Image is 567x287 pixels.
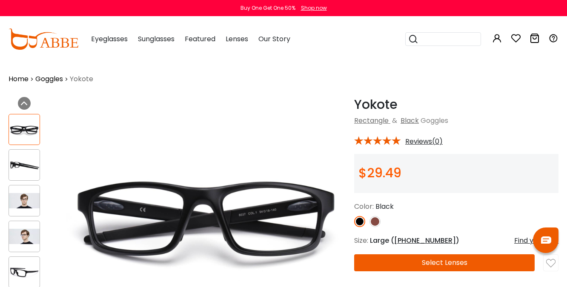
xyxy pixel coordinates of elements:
[226,34,248,44] span: Lenses
[9,157,40,173] img: Yokote Black TR SportsGlasses , UniversalBridgeFit Frames from ABBE Glasses
[421,116,448,125] span: Goggles
[514,236,558,246] div: Find your size
[35,74,63,84] a: Goggles
[9,122,40,137] img: Yokote Black TR SportsGlasses , UniversalBridgeFit Frames from ABBE Glasses
[541,236,551,244] img: chat
[405,138,443,145] span: Reviews(0)
[9,264,40,280] img: Yokote Black TR SportsGlasses , UniversalBridgeFit Frames from ABBE Glasses
[394,236,456,245] span: [PHONE_NUMBER]
[70,74,93,84] span: Yokote
[354,236,368,245] span: Size:
[258,34,290,44] span: Our Story
[9,229,40,244] img: Yokote Black TR SportsGlasses , UniversalBridgeFit Frames from ABBE Glasses
[370,236,459,245] span: Large ( )
[375,202,394,211] span: Black
[9,193,40,208] img: Yokote Black TR SportsGlasses , UniversalBridgeFit Frames from ABBE Glasses
[358,164,401,182] span: $29.49
[354,97,558,112] h1: Yokote
[297,4,327,11] a: Shop now
[354,116,389,125] a: Rectangle
[91,34,128,44] span: Eyeglasses
[241,4,295,12] div: Buy One Get One 50%
[138,34,175,44] span: Sunglasses
[354,254,535,271] button: Select Lenses
[301,4,327,12] div: Shop now
[354,202,374,211] span: Color:
[390,116,399,125] span: &
[401,116,419,125] a: Black
[9,28,78,50] img: abbeglasses.com
[546,259,556,268] img: like
[185,34,215,44] span: Featured
[9,74,29,84] a: Home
